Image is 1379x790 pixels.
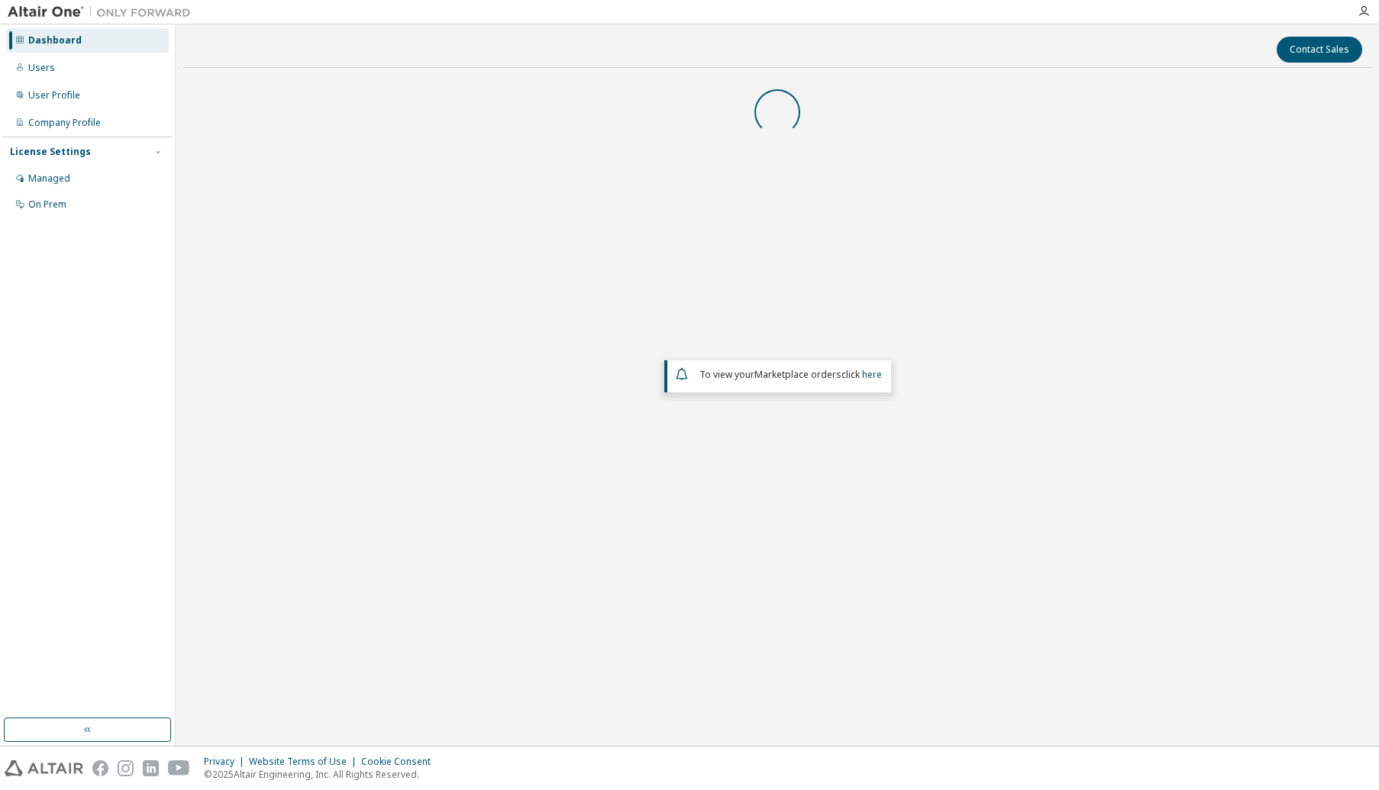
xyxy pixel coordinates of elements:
[28,198,66,211] div: On Prem
[8,5,199,20] img: Altair One
[754,368,841,381] em: Marketplace orders
[1277,37,1362,63] button: Contact Sales
[10,146,91,158] div: License Settings
[361,756,440,768] div: Cookie Consent
[143,760,159,776] img: linkedin.svg
[204,756,249,768] div: Privacy
[168,760,190,776] img: youtube.svg
[204,768,440,781] p: © 2025 Altair Engineering, Inc. All Rights Reserved.
[699,368,882,381] span: To view your click
[118,760,134,776] img: instagram.svg
[28,117,101,129] div: Company Profile
[28,173,70,185] div: Managed
[249,756,361,768] div: Website Terms of Use
[28,62,55,74] div: Users
[28,34,82,47] div: Dashboard
[28,89,80,102] div: User Profile
[862,368,882,381] a: here
[5,760,83,776] img: altair_logo.svg
[92,760,108,776] img: facebook.svg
